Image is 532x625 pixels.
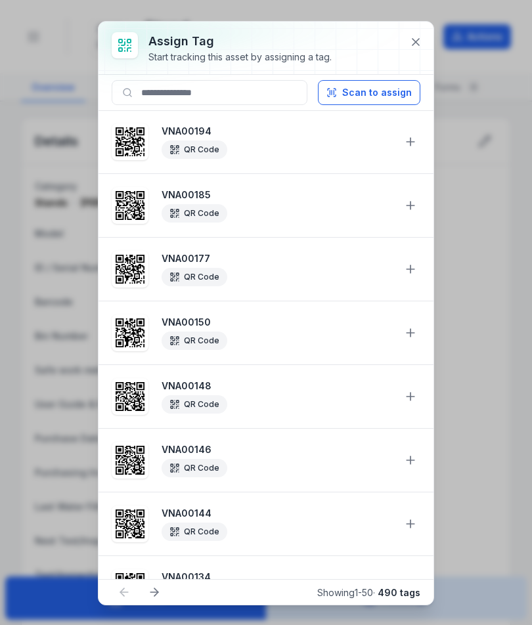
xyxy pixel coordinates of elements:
div: QR Code [162,332,227,350]
strong: VNA00146 [162,443,393,456]
button: Scan to assign [318,80,420,105]
div: QR Code [162,395,227,414]
div: QR Code [162,268,227,286]
strong: VNA00144 [162,507,393,520]
div: QR Code [162,459,227,477]
span: Showing 1 - 50 · [317,587,420,598]
strong: VNA00150 [162,316,393,329]
strong: VNA00177 [162,252,393,265]
div: QR Code [162,140,227,159]
strong: VNA00134 [162,571,393,584]
strong: 490 tags [378,587,420,598]
strong: VNA00148 [162,379,393,393]
strong: VNA00185 [162,188,393,202]
div: QR Code [162,204,227,223]
div: QR Code [162,523,227,541]
strong: VNA00194 [162,125,393,138]
h3: Assign tag [148,32,332,51]
div: Start tracking this asset by assigning a tag. [148,51,332,64]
